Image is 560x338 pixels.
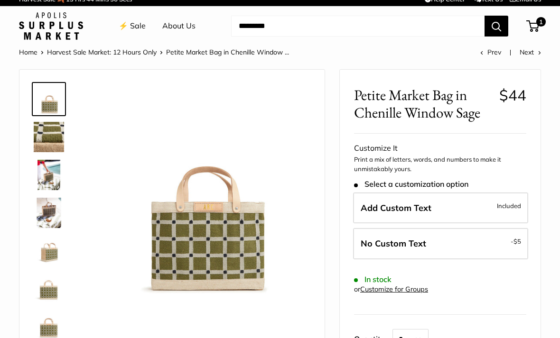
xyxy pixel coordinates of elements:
a: About Us [162,19,196,33]
a: ⚡️ Sale [119,19,146,33]
a: Customize for Groups [360,285,428,293]
span: $44 [499,86,526,104]
a: Petite Market Bag in Chenille Window Sage [32,158,66,192]
span: - [511,236,521,247]
img: Petite Market Bag in Chenille Window Sage [34,160,64,190]
span: Included [497,200,521,211]
span: $5 [513,238,521,245]
div: Customize It [354,141,526,155]
a: Petite Market Bag in Chenille Window Sage [32,272,66,306]
div: or [354,283,428,296]
img: Petite Market Bag in Chenille Window Sage [95,84,310,299]
img: Petite Market Bag in Chenille Window Sage [34,84,64,114]
img: Petite Market Bag in Chenille Window Sage [34,198,64,228]
input: Search... [231,16,485,37]
label: Add Custom Text [353,192,528,224]
nav: Breadcrumb [19,46,289,58]
span: No Custom Text [361,238,426,249]
label: Leave Blank [353,228,528,259]
span: Select a customization option [354,180,468,189]
span: 1 [536,17,546,27]
img: Petite Market Bag in Chenille Window Sage [34,274,64,304]
a: Prev [480,48,501,56]
a: 1 [527,20,539,32]
p: Print a mix of letters, words, and numbers to make it unmistakably yours. [354,155,526,174]
a: Next [520,48,541,56]
a: Petite Market Bag in Chenille Window Sage [32,120,66,154]
a: Home [19,48,37,56]
a: Petite Market Bag in Chenille Window Sage [32,196,66,230]
span: In stock [354,275,392,284]
a: Petite Market Bag in Chenille Window Sage [32,234,66,268]
button: Search [485,16,508,37]
img: Apolis: Surplus Market [19,12,83,40]
a: Harvest Sale Market: 12 Hours Only [47,48,157,56]
img: Petite Market Bag in Chenille Window Sage [34,122,64,152]
span: Petite Market Bag in Chenille Window Sage [354,86,492,121]
span: Petite Market Bag in Chenille Window ... [166,48,289,56]
img: Petite Market Bag in Chenille Window Sage [34,236,64,266]
a: Petite Market Bag in Chenille Window Sage [32,82,66,116]
span: Add Custom Text [361,202,431,213]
